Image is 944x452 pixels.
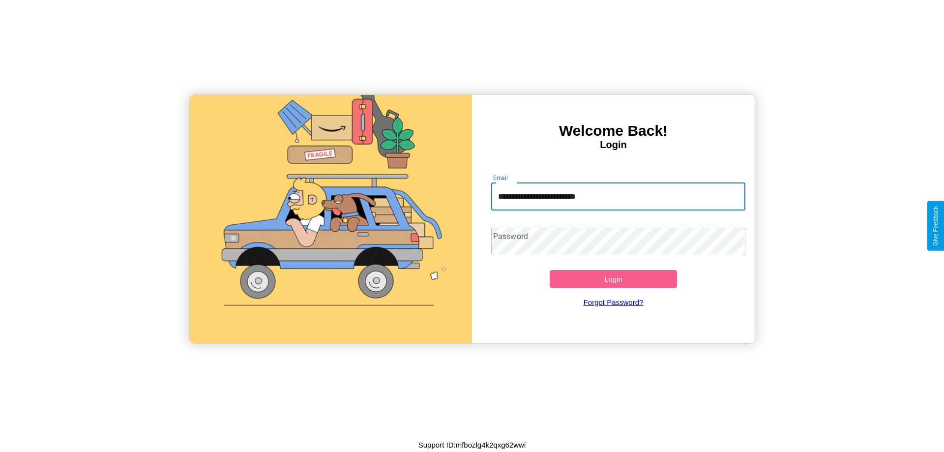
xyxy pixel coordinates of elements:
[472,122,755,139] h3: Welcome Back!
[493,174,508,182] label: Email
[550,270,677,288] button: Login
[189,95,472,343] img: gif
[486,288,741,316] a: Forgot Password?
[932,206,939,246] div: Give Feedback
[472,139,755,151] h4: Login
[418,438,526,452] p: Support ID: mfbozlg4k2qxg62wwi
